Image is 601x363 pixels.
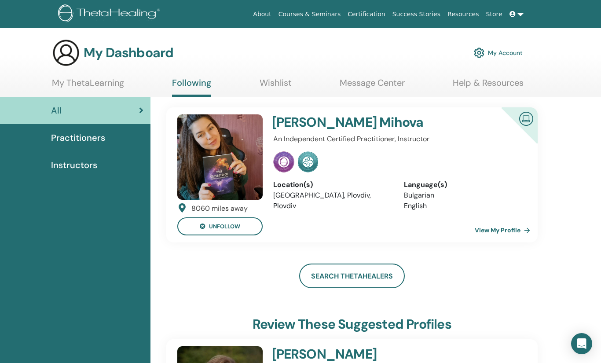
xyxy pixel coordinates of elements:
[52,39,80,67] img: generic-user-icon.jpg
[253,316,451,332] h3: Review these suggested profiles
[273,190,391,211] li: [GEOGRAPHIC_DATA], Plovdiv, Plovdiv
[177,114,263,200] img: default.jpg
[172,77,211,97] a: Following
[340,77,405,95] a: Message Center
[249,6,275,22] a: About
[51,131,105,144] span: Practitioners
[344,6,388,22] a: Certification
[275,6,344,22] a: Courses & Seminars
[404,190,521,201] li: Bulgarian
[58,4,163,24] img: logo.png
[487,107,538,158] div: Certified Online Instructor
[483,6,506,22] a: Store
[191,203,248,214] div: 8060 miles away
[272,114,479,130] h4: [PERSON_NAME] Mihova
[273,134,522,144] p: An Independent Certified Practitioner, Instructor
[571,333,592,354] div: Open Intercom Messenger
[404,201,521,211] li: English
[260,77,292,95] a: Wishlist
[51,104,62,117] span: All
[177,217,263,235] button: unfollow
[299,264,405,288] a: Search ThetaHealers
[516,108,537,128] img: Certified Online Instructor
[475,221,534,239] a: View My Profile
[474,43,523,62] a: My Account
[273,180,391,190] div: Location(s)
[84,45,173,61] h3: My Dashboard
[453,77,524,95] a: Help & Resources
[474,45,484,60] img: cog.svg
[404,180,521,190] div: Language(s)
[444,6,483,22] a: Resources
[51,158,97,172] span: Instructors
[52,77,124,95] a: My ThetaLearning
[389,6,444,22] a: Success Stories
